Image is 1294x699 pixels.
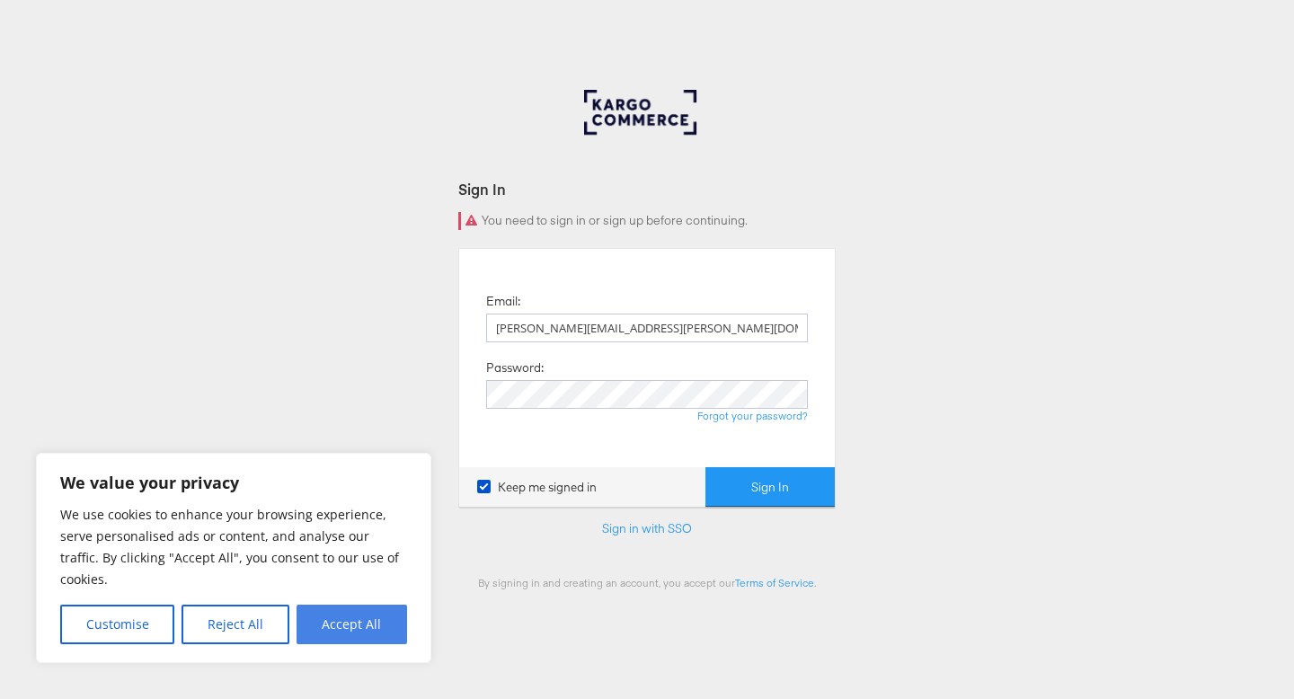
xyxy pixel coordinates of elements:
div: We value your privacy [36,453,431,663]
label: Password: [486,359,544,376]
a: Terms of Service [735,576,814,589]
input: Email [486,314,808,342]
p: We value your privacy [60,472,407,493]
div: By signing in and creating an account, you accept our . [458,576,836,589]
p: We use cookies to enhance your browsing experience, serve personalised ads or content, and analys... [60,504,407,590]
button: Sign In [705,467,835,508]
label: Email: [486,293,520,310]
button: Customise [60,605,174,644]
a: Forgot your password? [697,409,808,422]
label: Keep me signed in [477,479,597,496]
button: Accept All [297,605,407,644]
div: You need to sign in or sign up before continuing. [458,212,836,230]
a: Sign in with SSO [602,520,692,536]
button: Reject All [182,605,288,644]
div: Sign In [458,179,836,199]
